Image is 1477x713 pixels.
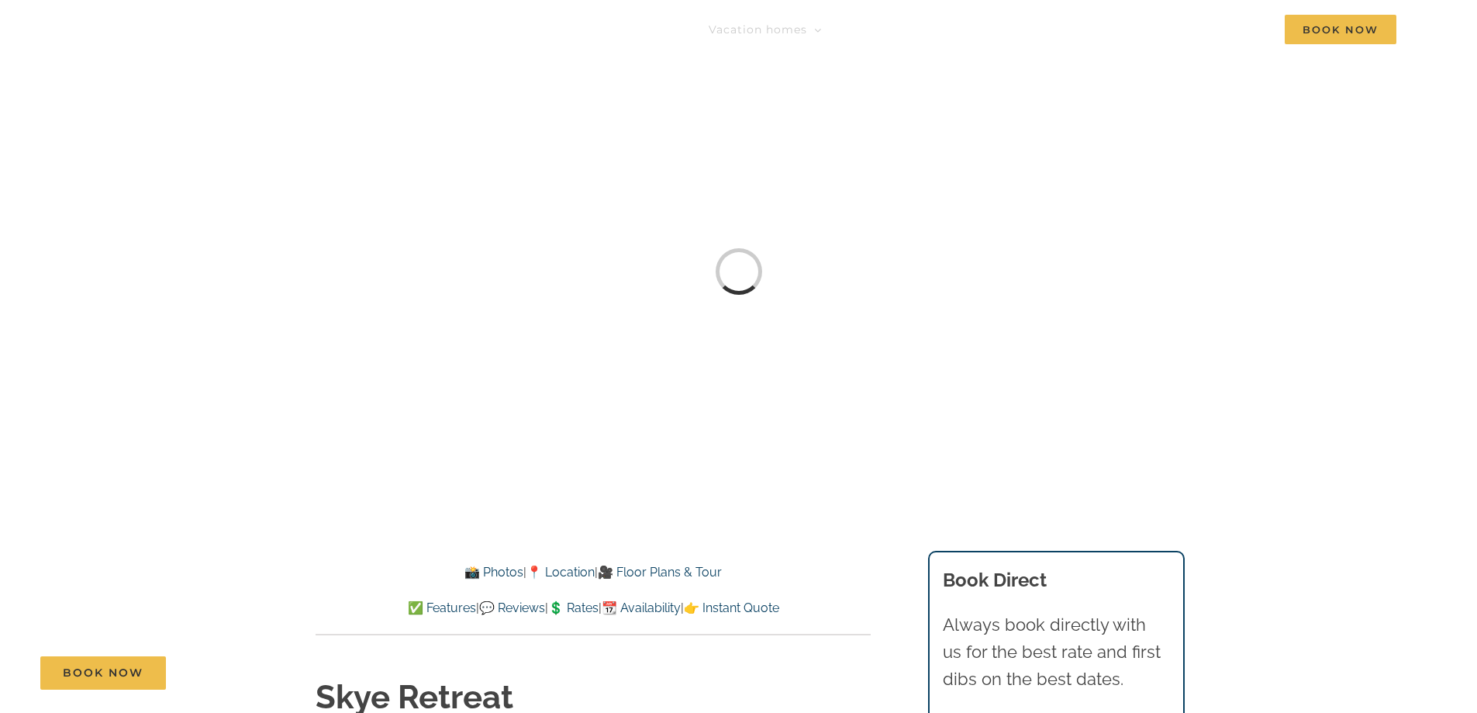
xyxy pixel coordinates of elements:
span: Vacation homes [709,24,807,35]
span: Contact [1201,24,1250,35]
a: Contact [1201,14,1250,45]
img: Branson Family Retreats Logo [81,18,343,53]
div: Loading... [706,239,771,304]
b: Book Direct [943,569,1047,591]
a: Vacation homes [709,14,822,45]
p: | | | | [316,598,871,618]
a: Book Now [40,656,166,690]
p: Always book directly with us for the best rate and first dibs on the best dates. [943,611,1169,694]
a: Things to do [857,14,949,45]
span: Book Now [63,666,143,680]
a: 🎥 Floor Plans & Tour [598,565,722,580]
a: 💲 Rates [548,601,599,615]
span: Deals & More [984,24,1065,35]
p: | | [316,562,871,583]
a: 📍 Location [526,565,595,580]
span: About [1114,24,1151,35]
a: About [1114,14,1166,45]
a: Deals & More [984,14,1079,45]
a: 📆 Availability [602,601,681,615]
a: 📸 Photos [464,565,523,580]
span: Book Now [1285,15,1396,44]
nav: Main Menu [709,14,1396,45]
a: 👉 Instant Quote [684,601,779,615]
span: Things to do [857,24,934,35]
a: 💬 Reviews [479,601,545,615]
a: ✅ Features [408,601,476,615]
